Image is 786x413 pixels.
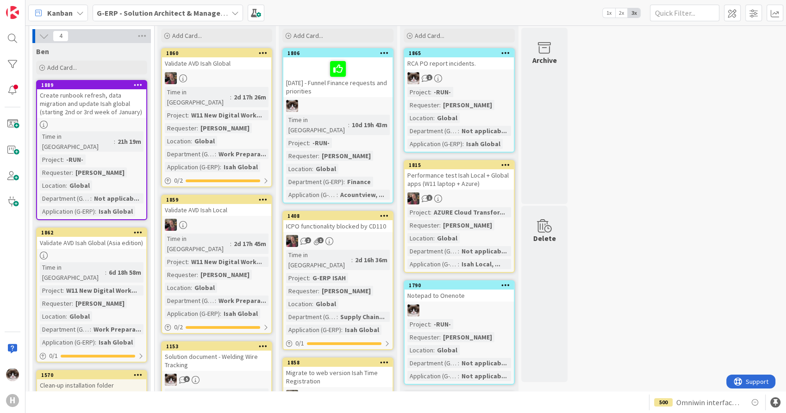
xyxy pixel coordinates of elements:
[433,345,435,355] span: :
[439,100,441,110] span: :
[283,358,393,387] div: 1858Migrate to web version Isah Time Registration
[283,212,393,232] div: 1408ICPO functionality blocked by CD110
[286,177,343,187] div: Department (G-ERP)
[409,50,514,56] div: 1865
[404,48,515,153] a: 1865RCA PO report incidents.KvProject:-RUN-Requester:[PERSON_NAME]Location:GlobalDepartment (G-ER...
[310,273,348,283] div: G-ERP ISAH
[165,149,215,159] div: Department (G-ERP)
[458,371,459,381] span: :
[230,239,231,249] span: :
[161,195,272,334] a: 1859Validate AVD Isah LocalBFTime in [GEOGRAPHIC_DATA]:2d 17h 45mProject:W11 New Digital Work...R...
[615,8,628,18] span: 2x
[95,206,96,216] span: :
[40,193,90,203] div: Department (G-ERP)
[458,126,459,136] span: :
[90,193,92,203] span: :
[341,325,343,335] span: :
[286,325,341,335] div: Application (G-ERP)
[433,233,435,243] span: :
[343,325,381,335] div: Isah Global
[162,175,271,186] div: 0/2
[287,359,393,366] div: 1858
[162,321,271,333] div: 0/2
[115,136,143,147] div: 21h 19m
[407,319,430,329] div: Project
[430,87,431,97] span: :
[162,72,271,84] div: BF
[431,87,453,97] div: -RUN-
[92,193,142,203] div: Not applicab...
[404,280,515,385] a: 1790Notepad to OnenoteKvProject:-RUN-Requester:[PERSON_NAME]Location:GlobalDepartment (G-ERP):Not...
[283,338,393,349] div: 0/1
[40,311,66,321] div: Location
[40,131,114,152] div: Time in [GEOGRAPHIC_DATA]
[172,31,202,40] span: Add Card...
[459,126,509,136] div: Not applicab...
[53,31,69,42] span: 4
[66,311,67,321] span: :
[198,123,252,133] div: [PERSON_NAME]
[191,283,192,293] span: :
[318,286,319,296] span: :
[459,246,509,256] div: Not applicab...
[41,372,146,378] div: 1570
[654,398,673,407] div: 500
[431,207,507,217] div: AZURE Cloud Transfor...
[319,151,373,161] div: [PERSON_NAME]
[49,351,58,361] span: 0 / 1
[426,74,432,80] span: 1
[36,47,49,56] span: Ben
[47,7,73,18] span: Kanban
[353,255,390,265] div: 2d 16h 36m
[283,49,393,97] div: 1806[DATE] - Funnel Finance requests and priorities
[407,72,419,84] img: Kv
[337,312,338,322] span: :
[192,283,217,293] div: Global
[462,139,464,149] span: :
[286,115,348,135] div: Time in [GEOGRAPHIC_DATA]
[282,211,393,350] a: 1408ICPO functionality blocked by CD110BFTime in [GEOGRAPHIC_DATA]:2d 16h 36mProject:G-ERP ISAHRe...
[313,299,338,309] div: Global
[313,164,338,174] div: Global
[162,351,271,371] div: Solution document - Welding Wire Tracking
[458,358,459,368] span: :
[286,100,298,112] img: Kv
[187,257,189,267] span: :
[192,136,217,146] div: Global
[90,324,91,334] span: :
[37,89,146,118] div: Create runbook refresh, data migration and update Isah global (starting 2nd or 3rd week of January)
[441,100,494,110] div: [PERSON_NAME]
[407,87,430,97] div: Project
[676,397,742,408] span: Omniwin interface HCN Test
[407,358,458,368] div: Department (G-ERP)
[231,239,268,249] div: 2d 17h 45m
[40,324,90,334] div: Department (G-ERP)
[337,190,338,200] span: :
[41,229,146,236] div: 1862
[603,8,615,18] span: 1x
[286,138,309,148] div: Project
[309,273,310,283] span: :
[286,273,309,283] div: Project
[532,55,557,66] div: Archive
[439,220,441,230] span: :
[165,162,220,172] div: Application (G-ERP)
[165,110,187,120] div: Project
[441,332,494,342] div: [PERSON_NAME]
[37,237,146,249] div: Validate AVD Isah Global (Asia edition)
[64,154,86,165] div: -RUN-
[6,6,19,19] img: Visit kanbanzone.com
[283,49,393,57] div: 1806
[407,126,458,136] div: Department (G-ERP)
[165,136,191,146] div: Location
[197,123,198,133] span: :
[351,255,353,265] span: :
[37,228,146,249] div: 1862Validate AVD Isah Global (Asia edition)
[404,160,515,273] a: 1815Performance test Isah Local + Global apps (W11 laptop + Azure)BFProject:AZURE Cloud Transfor....
[650,5,719,21] input: Quick Filter...
[64,285,139,296] div: W11 New Digital Work...
[6,368,19,381] img: Kv
[72,298,73,308] span: :
[283,220,393,232] div: ICPO functionality blocked by CD110
[459,358,509,368] div: Not applicab...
